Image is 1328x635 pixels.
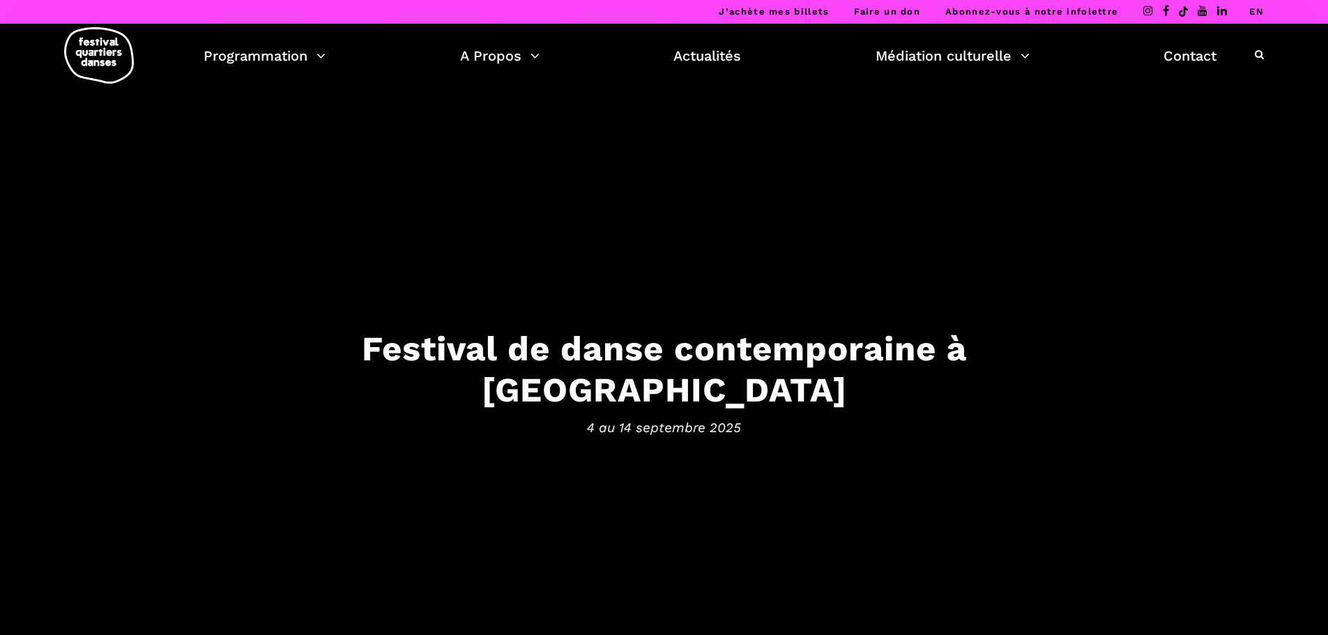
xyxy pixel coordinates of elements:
[673,44,741,68] a: Actualités
[204,44,326,68] a: Programmation
[1163,44,1216,68] a: Contact
[232,328,1097,411] h3: Festival de danse contemporaine à [GEOGRAPHIC_DATA]
[876,44,1030,68] a: Médiation culturelle
[945,6,1118,17] a: Abonnez-vous à notre infolettre
[719,6,829,17] a: J’achète mes billets
[460,44,540,68] a: A Propos
[1249,6,1264,17] a: EN
[232,417,1097,438] span: 4 au 14 septembre 2025
[854,6,920,17] a: Faire un don
[64,27,134,84] img: logo-fqd-med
